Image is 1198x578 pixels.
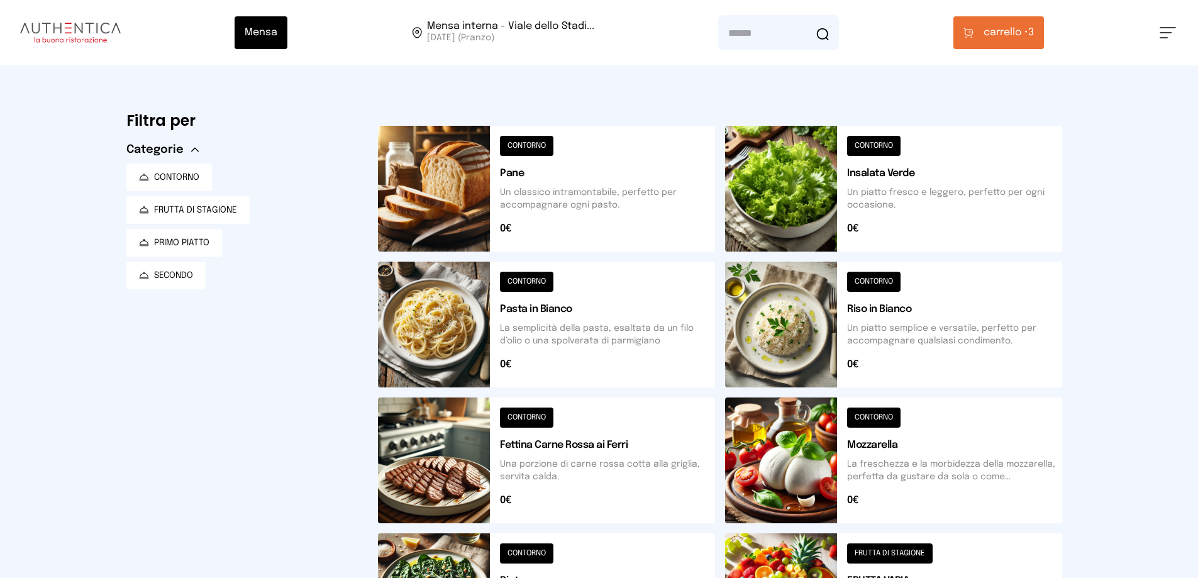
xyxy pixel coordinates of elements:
[235,16,287,49] button: Mensa
[126,196,250,224] button: FRUTTA DI STAGIONE
[984,25,1034,40] span: 3
[154,269,193,282] span: SECONDO
[427,31,594,44] span: [DATE] (Pranzo)
[984,25,1028,40] span: carrello •
[126,141,184,158] span: Categorie
[953,16,1044,49] button: carrello •3
[154,236,209,249] span: PRIMO PIATTO
[427,21,594,44] span: Viale dello Stadio, 77, 05100 Terni TR, Italia
[126,262,206,289] button: SECONDO
[126,229,222,257] button: PRIMO PIATTO
[126,164,212,191] button: CONTORNO
[20,23,121,43] img: logo.8f33a47.png
[126,141,199,158] button: Categorie
[154,204,237,216] span: FRUTTA DI STAGIONE
[154,171,199,184] span: CONTORNO
[126,111,358,131] h6: Filtra per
